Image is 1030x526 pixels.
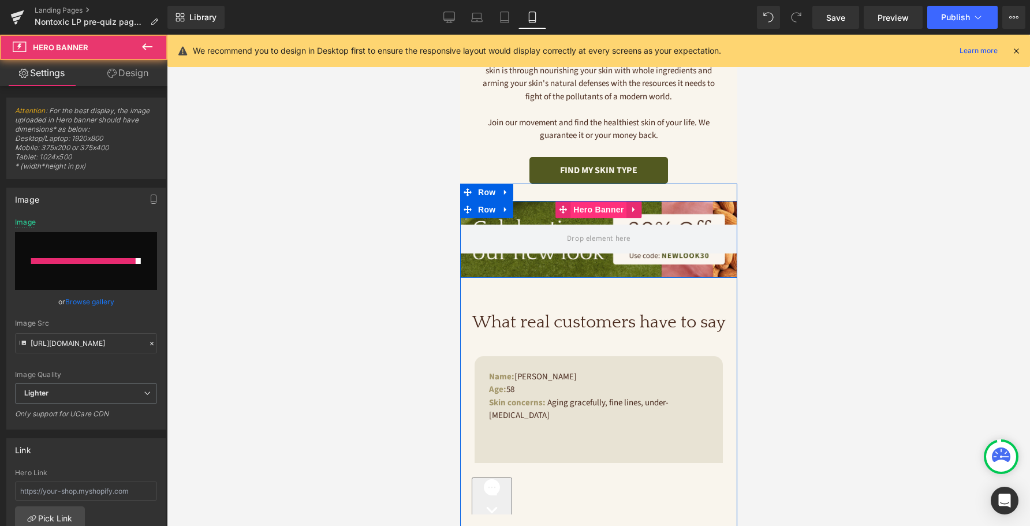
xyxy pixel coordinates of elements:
div: Open Intercom Messenger [991,487,1018,514]
a: Expand / Collapse [38,149,53,166]
iframe: Gorgias live chat messenger [12,443,52,480]
div: Image [15,188,39,204]
b: Lighter [24,389,48,397]
div: Image [15,218,36,226]
div: Image Src [15,319,157,327]
a: Browse gallery [65,292,114,312]
strong: Name: [29,336,54,348]
a: Find my skin type [69,122,208,149]
div: or [15,296,157,308]
input: https://your-shop.myshopify.com [15,482,157,501]
div: Only support for UCare CDN [15,409,157,426]
button: Publish [927,6,998,29]
p: 58 [29,349,254,362]
span: Publish [941,13,970,22]
span: : For the best display, the image uploaded in Hero banner should have dimensions* as below: Deskt... [15,106,157,178]
a: Design [86,60,170,86]
a: Learn more [955,44,1002,58]
p: [PERSON_NAME] [29,336,254,349]
div: Image Quality [15,371,157,379]
div: Link [15,439,31,455]
span: Hero Banner [110,166,166,184]
a: Expand / Collapse [167,166,182,184]
p: That's wrong. Healthy skin is beautiful. And, the path to healthy skin is through nourishing your... [17,17,260,69]
span: Nontoxic LP pre-quiz page REBRAND [35,17,145,27]
span: Save [826,12,845,24]
a: Preview [864,6,923,29]
p: Aging gracefully, fine lines, under-[MEDICAL_DATA] [29,362,254,388]
p: We recommend you to design in Desktop first to ensure the responsive layout would display correct... [193,44,721,57]
span: Hero Banner [33,43,88,52]
span: Age: [29,349,46,361]
p: Join our movement and find the healthiest skin of your life. We guarantee it or your money back. [17,82,260,108]
span: Row [15,149,38,166]
span: Find my skin type [100,130,177,141]
a: Attention [15,106,46,115]
a: Expand / Collapse [38,166,53,184]
a: Mobile [518,6,546,29]
a: New Library [167,6,225,29]
span: Library [189,12,217,23]
input: Link [15,333,157,353]
a: Desktop [435,6,463,29]
a: Tablet [491,6,518,29]
span: Skin concerns: [29,362,85,374]
span: Preview [878,12,909,24]
button: More [1002,6,1025,29]
button: Undo [757,6,780,29]
span: Row [15,166,38,184]
a: Laptop [463,6,491,29]
button: Redo [785,6,808,29]
a: Landing Pages [35,6,167,15]
div: Hero Link [15,469,157,477]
